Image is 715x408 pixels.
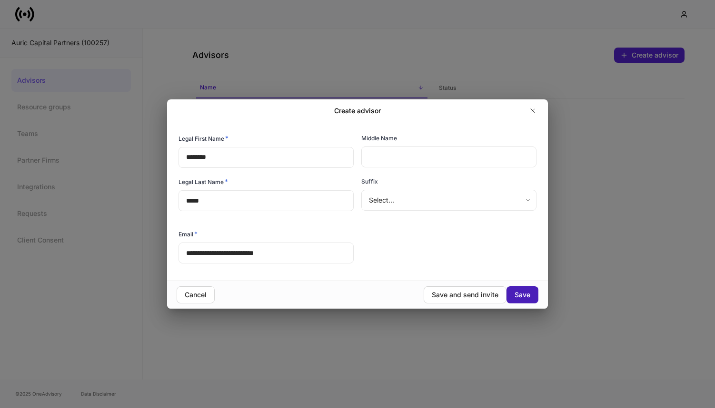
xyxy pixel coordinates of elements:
div: Cancel [185,290,207,300]
h6: Middle Name [361,134,397,143]
h2: Create advisor [334,106,381,116]
div: Save and send invite [432,290,498,300]
button: Save and send invite [424,286,506,303]
button: Cancel [177,286,215,303]
h6: Suffix [361,177,378,186]
h6: Legal First Name [179,134,228,143]
div: Save [515,290,530,300]
h6: Email [179,229,198,239]
h6: Legal Last Name [179,177,228,186]
div: Select... [361,190,536,211]
button: Save [506,286,538,303]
